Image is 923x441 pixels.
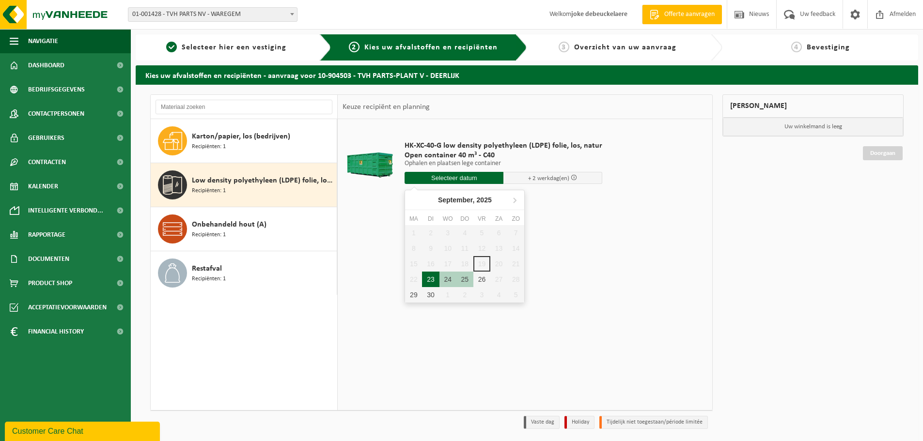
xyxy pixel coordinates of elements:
span: Rapportage [28,223,65,247]
span: 01-001428 - TVH PARTS NV - WAREGEM [128,8,297,21]
span: Product Shop [28,271,72,295]
span: Recipiënten: 1 [192,142,226,152]
div: do [456,214,473,224]
span: 01-001428 - TVH PARTS NV - WAREGEM [128,7,297,22]
a: Offerte aanvragen [642,5,722,24]
div: 29 [405,287,422,303]
li: Vaste dag [524,416,560,429]
div: wo [439,214,456,224]
button: Karton/papier, los (bedrijven) Recipiënten: 1 [151,119,337,163]
span: Selecteer hier een vestiging [182,44,286,51]
span: Documenten [28,247,69,271]
h2: Kies uw afvalstoffen en recipiënten - aanvraag voor 10-904503 - TVH PARTS-PLANT V - DEERLIJK [136,65,918,84]
div: za [490,214,507,224]
div: vr [473,214,490,224]
span: Gebruikers [28,126,64,150]
span: + 2 werkdag(en) [528,175,569,182]
div: 2 [456,287,473,303]
span: Contactpersonen [28,102,84,126]
a: Doorgaan [863,146,903,160]
span: HK-XC-40-G low density polyethyleen (LDPE) folie, los, natur [405,141,602,151]
span: Kalender [28,174,58,198]
div: 3 [473,287,490,303]
div: 1 [439,287,456,303]
p: Ophalen en plaatsen lege container [405,160,602,167]
span: Bevestiging [807,44,850,51]
span: Karton/papier, los (bedrijven) [192,131,290,142]
span: Recipiënten: 1 [192,230,226,240]
div: September, [434,192,496,208]
span: Dashboard [28,53,64,77]
input: Materiaal zoeken [156,100,332,114]
div: 30 [422,287,439,303]
span: Financial History [28,319,84,344]
span: 2 [349,42,360,52]
div: 26 [473,272,490,287]
span: Contracten [28,150,66,174]
span: Bedrijfsgegevens [28,77,85,102]
span: Navigatie [28,29,58,53]
div: zo [507,214,524,224]
button: Restafval Recipiënten: 1 [151,251,337,295]
p: Uw winkelmand is leeg [723,118,903,136]
span: Overzicht van uw aanvraag [574,44,676,51]
div: Keuze recipiënt en planning [338,95,435,119]
span: Low density polyethyleen (LDPE) folie, los, naturel [192,175,334,186]
div: ma [405,214,422,224]
div: 25 [456,272,473,287]
span: Open container 40 m³ - C40 [405,151,602,160]
div: [PERSON_NAME] [722,94,904,118]
span: Onbehandeld hout (A) [192,219,266,230]
input: Selecteer datum [405,172,503,184]
div: 24 [439,272,456,287]
div: 23 [422,272,439,287]
iframe: chat widget [5,420,162,441]
strong: joke debeuckelaere [571,11,627,18]
button: Onbehandeld hout (A) Recipiënten: 1 [151,207,337,251]
div: di [422,214,439,224]
span: Recipiënten: 1 [192,274,226,284]
span: Kies uw afvalstoffen en recipiënten [364,44,498,51]
span: Intelligente verbond... [28,198,103,223]
button: Low density polyethyleen (LDPE) folie, los, naturel Recipiënten: 1 [151,163,337,207]
span: Recipiënten: 1 [192,186,226,196]
li: Tijdelijk niet toegestaan/période limitée [599,416,708,429]
span: Acceptatievoorwaarden [28,295,107,319]
li: Holiday [564,416,594,429]
a: 1Selecteer hier een vestiging [141,42,312,53]
span: Restafval [192,263,222,274]
span: Offerte aanvragen [662,10,717,19]
span: 3 [559,42,569,52]
span: 4 [791,42,802,52]
i: 2025 [477,197,492,203]
span: 1 [166,42,177,52]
